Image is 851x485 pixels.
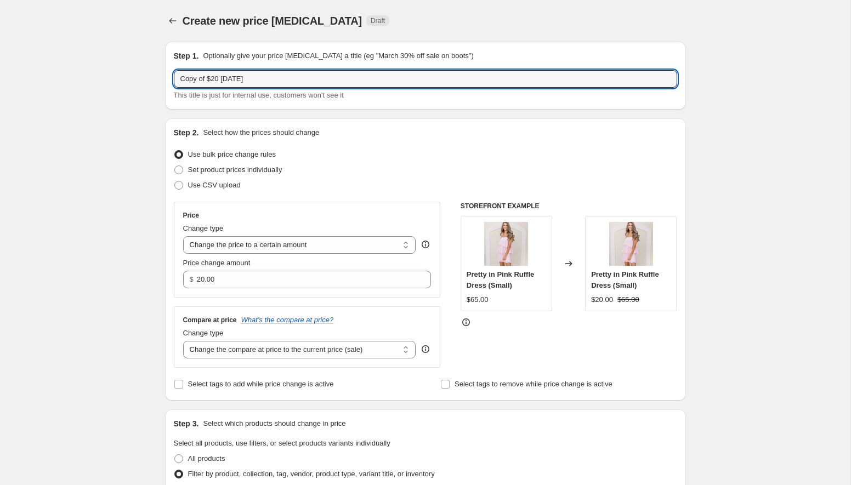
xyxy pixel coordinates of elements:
span: Change type [183,329,224,337]
input: 30% off holiday sale [174,70,677,88]
span: Use bulk price change rules [188,150,276,158]
span: Create new price [MEDICAL_DATA] [183,15,362,27]
h2: Step 1. [174,50,199,61]
img: screen-shot-2020-06-15-at-40044-pm_80x.png [609,222,653,266]
h3: Price [183,211,199,220]
span: Draft [371,16,385,25]
button: What's the compare at price? [241,316,334,324]
h6: STOREFRONT EXAMPLE [461,202,677,210]
span: Use CSV upload [188,181,241,189]
span: Set product prices individually [188,166,282,174]
p: Select how the prices should change [203,127,319,138]
div: $20.00 [591,294,613,305]
h3: Compare at price [183,316,237,324]
span: Select tags to add while price change is active [188,380,334,388]
p: Optionally give your price [MEDICAL_DATA] a title (eg "March 30% off sale on boots") [203,50,473,61]
strike: $65.00 [617,294,639,305]
span: Change type [183,224,224,232]
span: Select tags to remove while price change is active [455,380,612,388]
span: Pretty in Pink Ruffle Dress (Small) [591,270,659,289]
span: Filter by product, collection, tag, vendor, product type, variant title, or inventory [188,470,435,478]
span: Pretty in Pink Ruffle Dress (Small) [467,270,535,289]
span: All products [188,454,225,463]
img: screen-shot-2020-06-15-at-40044-pm_80x.png [484,222,528,266]
button: Price change jobs [165,13,180,28]
div: help [420,344,431,355]
h2: Step 2. [174,127,199,138]
span: This title is just for internal use, customers won't see it [174,91,344,99]
p: Select which products should change in price [203,418,345,429]
div: $65.00 [467,294,489,305]
span: $ [190,275,194,283]
span: Select all products, use filters, or select products variants individually [174,439,390,447]
div: help [420,239,431,250]
input: 80.00 [197,271,415,288]
h2: Step 3. [174,418,199,429]
span: Price change amount [183,259,251,267]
